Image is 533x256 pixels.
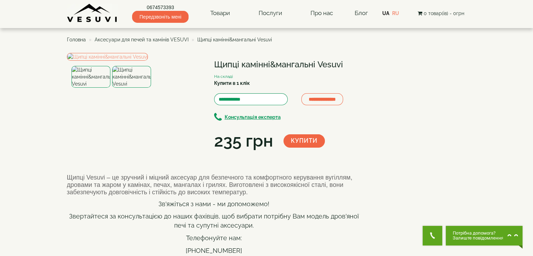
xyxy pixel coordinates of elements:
[453,231,504,236] span: Потрібна допомога?
[303,5,340,21] a: Про нас
[112,66,151,88] img: Щипці камінні&мангальні Vesuvi
[197,37,272,42] span: Щипці камінні&мангальні Vesuvi
[283,134,325,148] button: Купити
[67,4,118,23] img: Завод VESUVI
[214,80,250,87] label: Купити в 1 клік
[203,5,237,21] a: Товари
[67,200,361,209] p: Зв'яжіться з нами - ми допоможемо!
[392,11,399,16] a: RU
[67,212,361,230] p: Звертайтеся за консультацією до наших фахівців, щоб вибрати потрібну Вам модель дров'яної печі та...
[423,226,442,245] button: Get Call button
[67,174,353,196] span: Щипці Vesuvi – це зручний і міцний аксесуар для безпечного та комфортного керування вугіллям, дро...
[67,53,148,61] img: Щипці камінні&мангальні Vesuvi
[225,114,281,120] b: Консультація експерта
[423,11,464,16] span: 0 товар(ів) - 0грн
[214,129,273,153] div: 235 грн
[214,60,361,69] h1: Щипці камінні&мангальні Vesuvi
[67,234,361,243] p: Телефонуйте нам:
[67,37,86,42] a: Головна
[446,226,522,245] button: Chat button
[95,37,189,42] a: Аксесуари для печей та камінів VESUVI
[67,246,361,255] p: [PHONE_NUMBER]
[415,9,466,17] button: 0 товар(ів) - 0грн
[453,236,504,241] span: Залиште повідомлення
[214,74,233,79] small: На складі
[71,66,110,88] img: Щипці камінні&мангальні Vesuvi
[132,4,189,11] a: 0674573393
[251,5,289,21] a: Послуги
[382,11,389,16] a: UA
[354,9,368,16] a: Блог
[132,11,189,23] span: Передзвоніть мені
